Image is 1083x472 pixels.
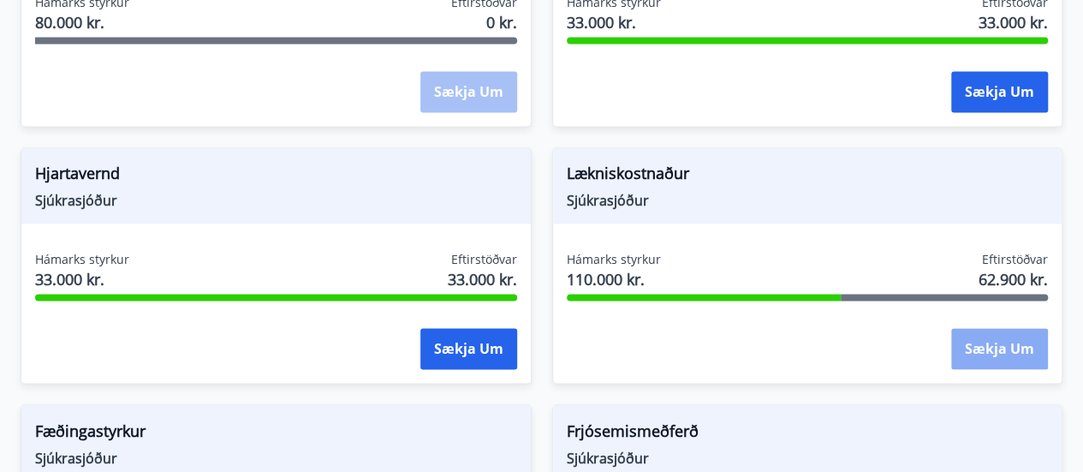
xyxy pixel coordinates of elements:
span: 62.900 kr. [979,268,1048,290]
span: Lækniskostnaður [567,162,1049,191]
span: 33.000 kr. [35,268,129,290]
span: Frjósemismeðferð [567,419,1049,448]
span: Sjúkrasjóður [567,191,1049,210]
span: Eftirstöðvar [451,251,517,268]
span: Eftirstöðvar [982,251,1048,268]
span: 33.000 kr. [448,268,517,290]
span: 33.000 kr. [979,11,1048,33]
span: Fæðingastyrkur [35,419,517,448]
span: Sjúkrasjóður [567,448,1049,467]
span: 33.000 kr. [567,11,661,33]
button: Sækja um [951,328,1048,369]
span: 80.000 kr. [35,11,129,33]
span: Hjartavernd [35,162,517,191]
span: Hámarks styrkur [35,251,129,268]
span: 110.000 kr. [567,268,661,290]
span: 0 kr. [486,11,517,33]
button: Sækja um [951,71,1048,112]
span: Hámarks styrkur [567,251,661,268]
button: Sækja um [420,328,517,369]
span: Sjúkrasjóður [35,448,517,467]
span: Sjúkrasjóður [35,191,517,210]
